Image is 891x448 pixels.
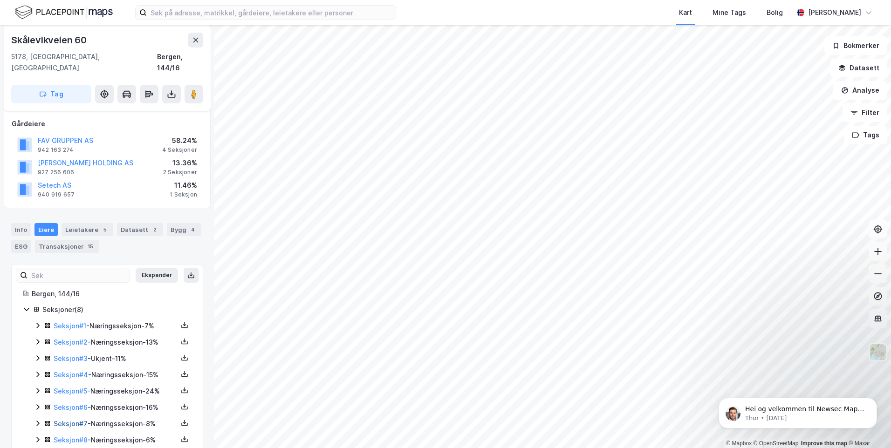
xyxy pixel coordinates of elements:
div: 5 [100,225,110,234]
button: Bokmerker [824,36,887,55]
a: Seksjon#6 [54,403,88,411]
div: Info [11,223,31,236]
img: Z [869,343,887,361]
div: - Næringsseksjon - 8% [54,418,178,429]
div: - Næringsseksjon - 16% [54,402,178,413]
div: Transaksjoner [35,240,99,253]
div: 11.46% [170,180,197,191]
a: Seksjon#2 [54,338,88,346]
a: Seksjon#4 [54,371,88,379]
div: - Næringsseksjon - 13% [54,337,178,348]
div: Skålevikveien 60 [11,33,89,48]
div: Bolig [767,7,783,18]
a: Improve this map [801,440,847,447]
div: - Næringsseksjon - 15% [54,369,178,380]
button: Analyse [833,81,887,100]
div: - Næringsseksjon - 6% [54,434,178,446]
img: logo.f888ab2527a4732fd821a326f86c7f29.svg [15,4,113,20]
a: Seksjon#7 [54,420,88,428]
button: Datasett [830,59,887,77]
div: - Næringsseksjon - 7% [54,320,178,332]
iframe: Intercom notifications message [705,378,891,443]
div: 942 163 274 [38,146,74,154]
a: Seksjon#1 [54,322,86,330]
div: 58.24% [162,135,197,146]
div: 13.36% [163,157,197,169]
div: [PERSON_NAME] [808,7,861,18]
div: Bergen, 144/16 [32,288,192,299]
div: 4 [188,225,198,234]
button: Tag [11,85,91,103]
button: Tags [844,126,887,144]
div: Gårdeiere [12,118,203,129]
div: Datasett [117,223,163,236]
input: Søk på adresse, matrikkel, gårdeiere, leietakere eller personer [147,6,396,20]
div: Bygg [167,223,201,236]
a: Seksjon#5 [54,387,87,395]
div: 2 [150,225,159,234]
div: 940 919 657 [38,191,75,198]
div: Kart [679,7,692,18]
div: 1 Seksjon [170,191,197,198]
div: - Næringsseksjon - 24% [54,386,178,397]
div: 15 [86,242,95,251]
div: 2 Seksjoner [163,169,197,176]
div: 5178, [GEOGRAPHIC_DATA], [GEOGRAPHIC_DATA] [11,51,157,74]
a: OpenStreetMap [754,440,799,447]
a: Seksjon#3 [54,354,88,362]
button: Filter [843,103,887,122]
div: Eiere [34,223,58,236]
div: Mine Tags [713,7,746,18]
a: Mapbox [726,440,752,447]
div: Leietakere [62,223,113,236]
div: - Ukjent - 11% [54,353,178,364]
button: Ekspander [136,268,178,283]
div: ESG [11,240,31,253]
div: Bergen, 144/16 [157,51,203,74]
a: Seksjon#8 [54,436,88,444]
input: Søk [27,268,130,282]
div: 4 Seksjoner [162,146,197,154]
div: Seksjoner ( 8 ) [42,304,192,315]
div: 927 256 606 [38,169,74,176]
